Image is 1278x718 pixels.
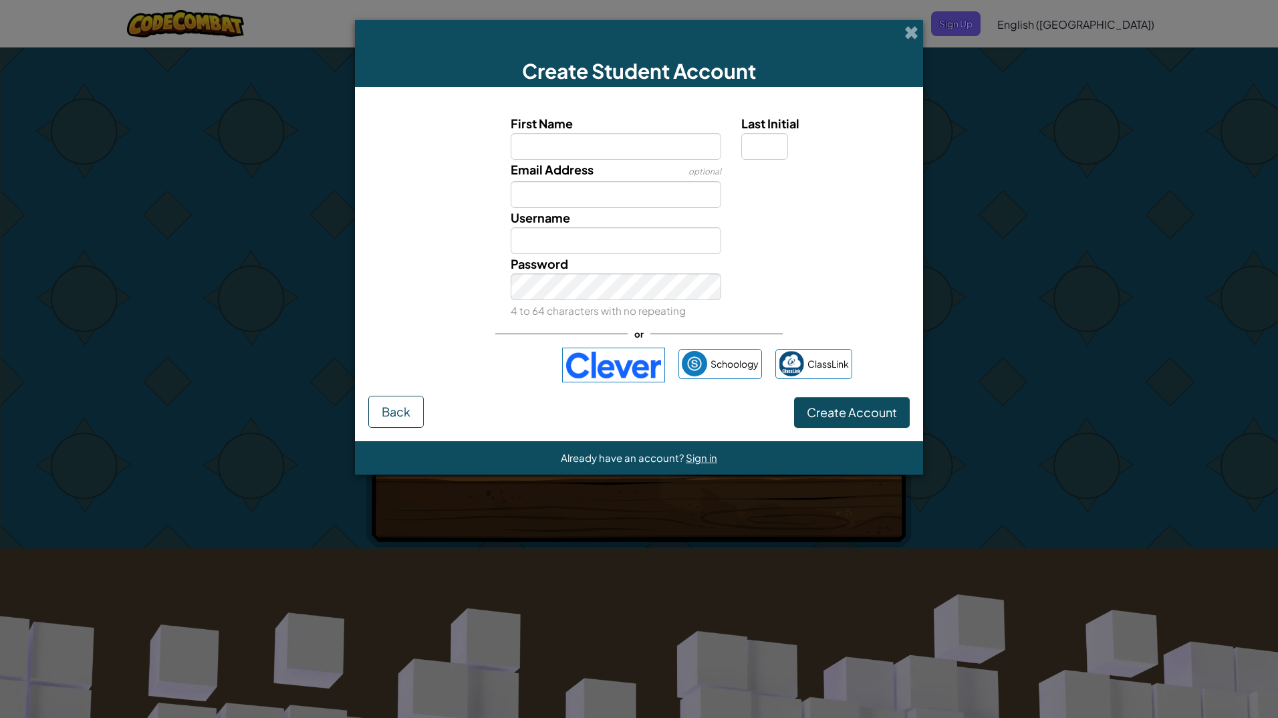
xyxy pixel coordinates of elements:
button: Create Account [794,397,910,428]
span: Already have an account? [561,451,686,464]
img: schoology.png [682,351,707,376]
span: Username [511,210,570,225]
span: Password [511,256,568,271]
iframe: Sign in with Google Dialog [1003,13,1265,195]
small: 4 to 64 characters with no repeating [511,304,686,317]
span: or [628,324,650,344]
span: ClassLink [807,354,849,374]
a: Sign in [686,451,717,464]
button: Back [368,396,424,428]
img: classlink-logo-small.png [779,351,804,376]
span: Last Initial [741,116,799,131]
span: Schoology [711,354,759,374]
span: Email Address [511,162,594,177]
iframe: Sign in with Google Button [419,350,555,380]
span: Create Student Account [522,58,756,84]
span: optional [688,166,721,176]
span: First Name [511,116,573,131]
span: Back [382,404,410,419]
img: clever-logo-blue.png [562,348,665,382]
span: Create Account [807,404,897,420]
